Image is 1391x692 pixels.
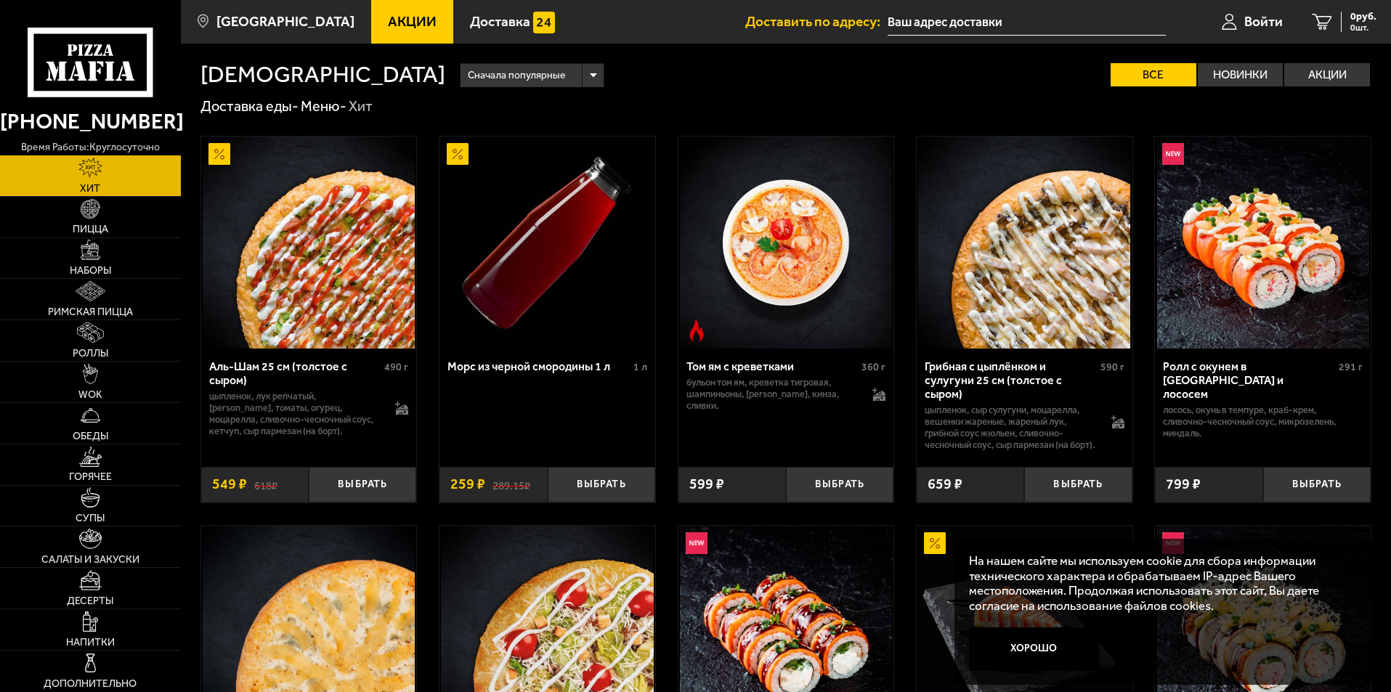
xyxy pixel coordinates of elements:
span: Горячее [69,472,112,482]
span: 259 ₽ [450,477,485,492]
span: Войти [1244,15,1283,28]
s: 289.15 ₽ [492,477,530,492]
span: 0 руб. [1350,12,1376,22]
img: 15daf4d41897b9f0e9f617042186c801.svg [533,12,555,33]
a: АкционныйМорс из черной смородины 1 л [439,137,655,349]
span: Супы [76,513,105,524]
img: Морс из черной смородины 1 л [441,137,653,349]
a: Грибная с цыплёнком и сулугуни 25 см (толстое с сыром) [917,137,1132,349]
p: цыпленок, лук репчатый, [PERSON_NAME], томаты, огурец, моцарелла, сливочно-чесночный соус, кетчуп... [209,391,381,437]
button: Хорошо [969,627,1100,671]
span: Доставить по адресу: [745,15,888,28]
button: Выбрать [1024,467,1132,502]
span: 599 ₽ [689,477,724,492]
s: 618 ₽ [254,477,277,492]
a: Меню- [301,97,346,115]
span: Хит [80,184,100,194]
div: Аль-Шам 25 см (толстое с сыром) [209,359,381,387]
span: Акции [388,15,437,28]
span: [GEOGRAPHIC_DATA] [216,15,354,28]
span: Напитки [66,638,115,648]
span: Роллы [73,349,108,359]
input: Ваш адрес доставки [888,9,1166,36]
a: АкционныйАль-Шам 25 см (толстое с сыром) [201,137,417,349]
span: Обеды [73,431,108,441]
div: Хит [349,97,373,116]
div: Морс из черной смородины 1 л [447,359,630,373]
span: 360 г [861,361,885,373]
img: Том ям с креветками [680,137,892,349]
span: Наборы [70,266,111,276]
button: Выбрать [548,467,655,502]
a: Доставка еды- [200,97,299,115]
span: 799 ₽ [1166,477,1201,492]
span: Десерты [67,596,113,606]
span: Доставка [470,15,530,28]
button: Выбрать [309,467,416,502]
h1: [DEMOGRAPHIC_DATA] [200,63,445,86]
span: Римская пицца [48,307,133,317]
button: Выбрать [786,467,893,502]
span: Дополнительно [44,679,137,689]
img: Акционный [447,143,469,165]
label: Акции [1284,63,1370,86]
img: Новинка [1162,532,1184,554]
span: 590 г [1100,361,1124,373]
a: НовинкаРолл с окунем в темпуре и лососем [1155,137,1371,349]
span: 1 л [633,361,647,373]
div: Том ям с креветками [686,359,859,373]
img: Грибная с цыплёнком и сулугуни 25 см (толстое с сыром) [918,137,1130,349]
img: Акционный [208,143,230,165]
img: Акционный [924,532,946,554]
span: 549 ₽ [212,477,247,492]
img: Новинка [686,532,707,554]
div: Грибная с цыплёнком и сулугуни 25 см (толстое с сыром) [925,359,1097,401]
img: Новинка [1162,143,1184,165]
button: Выбрать [1263,467,1371,502]
span: 490 г [384,361,408,373]
span: 0 шт. [1350,23,1376,32]
img: Острое блюдо [686,319,707,341]
img: Ролл с окунем в темпуре и лососем [1157,137,1369,349]
p: бульон том ям, креветка тигровая, шампиньоны, [PERSON_NAME], кинза, сливки. [686,377,859,412]
p: лосось, окунь в темпуре, краб-крем, сливочно-чесночный соус, микрозелень, миндаль. [1163,404,1363,439]
img: Аль-Шам 25 см (толстое с сыром) [203,137,415,349]
a: Острое блюдоТом ям с креветками [678,137,894,349]
span: WOK [78,390,102,400]
label: Новинки [1198,63,1283,86]
p: На нашем сайте мы используем cookie для сбора информации технического характера и обрабатываем IP... [969,553,1349,614]
span: Сначала популярные [468,62,565,89]
span: 659 ₽ [928,477,962,492]
label: Все [1111,63,1196,86]
p: цыпленок, сыр сулугуни, моцарелла, вешенки жареные, жареный лук, грибной соус Жюльен, сливочно-че... [925,404,1097,451]
span: Пицца [73,224,108,235]
span: Салаты и закуски [41,555,139,565]
span: 291 г [1339,361,1363,373]
div: Ролл с окунем в [GEOGRAPHIC_DATA] и лососем [1163,359,1335,401]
